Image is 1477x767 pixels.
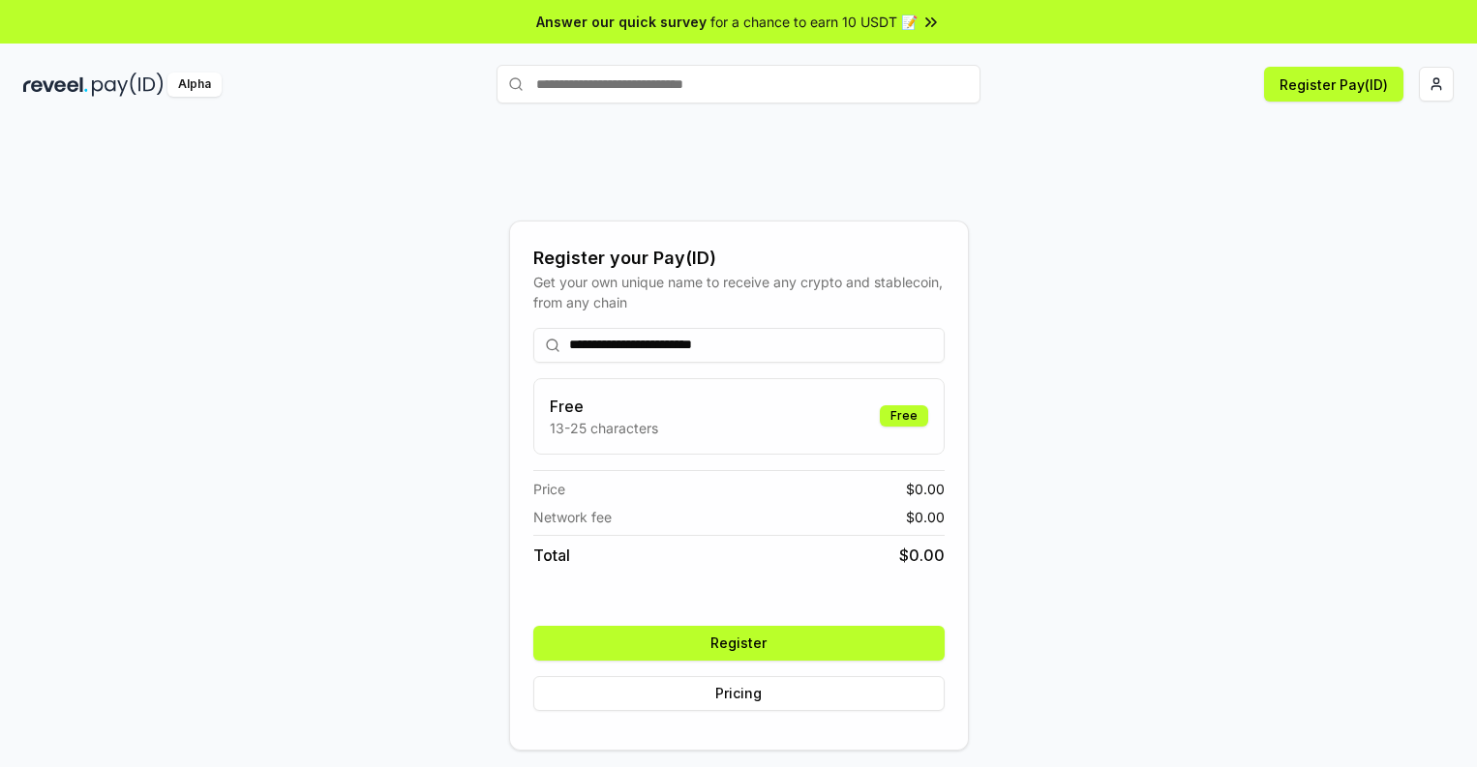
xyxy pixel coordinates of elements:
[533,626,945,661] button: Register
[23,73,88,97] img: reveel_dark
[533,245,945,272] div: Register your Pay(ID)
[1264,67,1403,102] button: Register Pay(ID)
[899,544,945,567] span: $ 0.00
[550,395,658,418] h3: Free
[92,73,164,97] img: pay_id
[533,272,945,312] div: Get your own unique name to receive any crypto and stablecoin, from any chain
[880,405,928,427] div: Free
[533,507,612,527] span: Network fee
[906,507,945,527] span: $ 0.00
[906,479,945,499] span: $ 0.00
[167,73,222,97] div: Alpha
[533,676,945,711] button: Pricing
[710,12,918,32] span: for a chance to earn 10 USDT 📝
[533,479,565,499] span: Price
[536,12,707,32] span: Answer our quick survey
[550,418,658,438] p: 13-25 characters
[533,544,570,567] span: Total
